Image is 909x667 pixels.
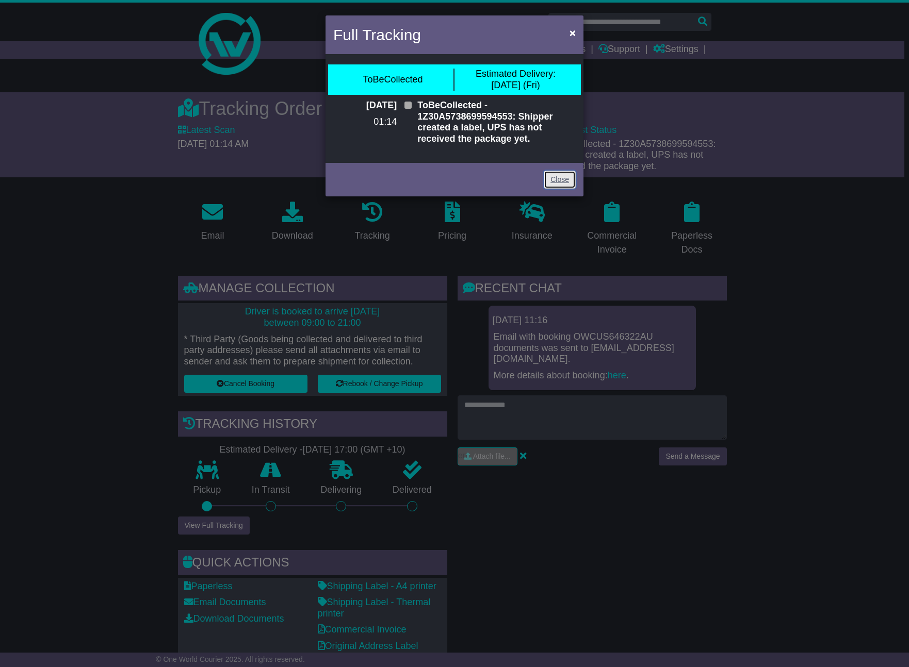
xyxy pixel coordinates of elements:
p: 01:14 [333,116,397,128]
span: Estimated Delivery: [476,69,556,79]
a: Close [544,171,576,189]
button: Close [564,22,581,43]
div: ToBeCollected [363,74,423,86]
div: [DATE] (Fri) [476,69,556,91]
span: × [570,27,576,39]
h4: Full Tracking [333,23,421,46]
p: [DATE] [333,100,397,111]
p: ToBeCollected - 1Z30A5738699594553: Shipper created a label, UPS has not received the package yet. [417,100,576,144]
